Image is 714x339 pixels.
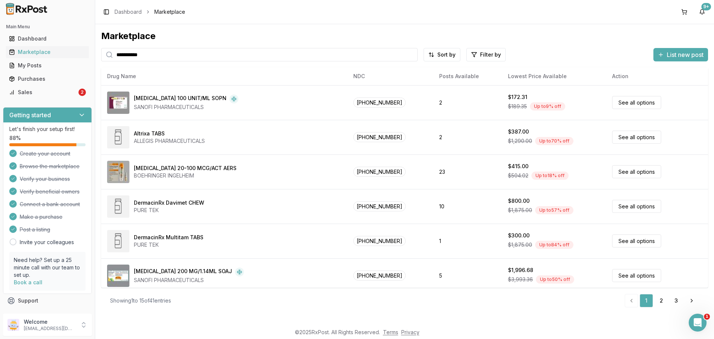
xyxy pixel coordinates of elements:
a: 3 [669,294,683,307]
h1: [PERSON_NAME] [36,4,84,9]
textarea: Message… [6,228,142,241]
span: $3,993.36 [508,276,533,283]
span: $189.35 [508,103,527,110]
div: $415.00 [508,163,528,170]
button: Sales2 [3,86,92,98]
div: yes i can![PERSON_NAME] • 22h ago [6,143,43,160]
span: [PHONE_NUMBER] [353,132,406,142]
button: Marketplace [3,46,92,58]
button: 9+ [696,6,708,18]
img: Combivent Respimat 20-100 MCG/ACT AERS [107,161,129,183]
th: Lowest Price Available [502,67,606,85]
img: Profile image for Manuel [21,4,33,16]
div: Close [131,3,144,16]
div: Up to 57 % off [535,206,573,214]
p: Need help? Set up a 25 minute call with our team to set up. [14,256,81,279]
a: Privacy [401,329,419,335]
span: Make a purchase [20,213,62,221]
div: $300.00 [508,232,530,239]
span: Browse the marketplace [20,163,80,170]
div: 9+ [701,3,711,10]
span: Filter by [480,51,501,58]
p: Let's finish your setup first! [9,125,86,133]
a: See all options [612,234,661,247]
div: PURE TEK [134,207,204,214]
div: Up to 84 % off [535,241,573,249]
button: Emoji picker [12,244,17,250]
span: Create your account [20,150,70,157]
span: Connect a bank account [20,201,80,208]
div: Emad says… [6,96,143,126]
div: Manuel says… [6,43,143,80]
span: List new post [667,50,704,59]
a: Invite your colleagues [20,239,74,246]
div: Hey, [125,84,137,92]
button: Purchases [3,73,92,85]
td: 10 [433,189,502,224]
img: User avatar [7,319,19,331]
td: 23 [433,154,502,189]
div: Thank you [110,177,137,185]
div: Marketplace [101,30,708,42]
a: See all options [612,96,661,109]
button: Support [3,294,92,307]
a: Sales2 [6,86,89,99]
a: Book a call [14,279,42,285]
a: Dashboard [6,32,89,45]
iframe: Intercom live chat [689,314,707,332]
div: [MEDICAL_DATA] 20-100 MCG/ACT AERS [134,164,237,172]
button: Home [116,3,131,17]
span: Feedback [18,310,43,318]
img: Altrixa TABS [107,126,129,148]
a: See all options [612,131,661,144]
div: [PERSON_NAME] • 22h ago [12,161,73,165]
p: Welcome [24,318,75,326]
button: go back [5,3,19,17]
div: Up to 9 % off [530,102,565,111]
div: Can you please setup a pick up [DATE] at noon time? Thank you [33,101,137,115]
span: Verify your business [20,175,70,183]
p: Active [36,9,51,17]
div: Hey, [119,80,143,96]
nav: breadcrumb [115,8,185,16]
div: Wanted to check in to see if you needed help with setting up your sale? [12,55,116,69]
img: DermacinRx Multitam TABS [107,230,129,252]
a: See all options [612,200,661,213]
div: Showing 1 to 15 of 41 entries [110,297,171,304]
a: See all options [612,269,661,282]
span: $1,290.00 [508,137,532,145]
a: List new post [653,52,708,59]
th: Action [606,67,708,85]
img: Admelog SoloStar 100 UNIT/ML SOPN [107,92,129,114]
button: List new post [653,48,708,61]
div: joined the conversation [32,128,127,134]
span: 88 % [9,134,21,142]
a: 1 [640,294,653,307]
b: [PERSON_NAME] [32,128,74,134]
span: $1,875.00 [508,207,532,214]
div: yes i can! [12,148,37,155]
div: Up to 18 % off [531,172,569,180]
button: Filter by [466,48,506,61]
img: RxPost Logo [3,3,51,15]
div: [MEDICAL_DATA] 100 UNIT/ML SOPN [134,95,226,103]
div: DermacinRx Davimet CHEW [134,199,204,207]
td: 5 [433,258,502,293]
div: DermacinRx Multitam TABS [134,234,203,241]
div: Altrixa TABS [134,130,165,137]
button: Gif picker [23,244,29,250]
div: Marketplace [9,48,86,56]
nav: pagination [625,294,699,307]
a: Terms [383,329,398,335]
a: Go to next page [684,294,699,307]
div: PURE TEK [134,241,203,249]
img: Dupixent 200 MG/1.14ML SOAJ [107,265,129,287]
div: Hello!Wanted to check in to see if you needed help with setting up your sale? [6,43,122,74]
a: Purchases [6,72,89,86]
div: Dashboard [9,35,86,42]
th: Drug Name [101,67,347,85]
div: $800.00 [508,197,530,205]
button: Send a message… [128,241,139,253]
span: [PHONE_NUMBER] [353,271,406,281]
th: NDC [347,67,433,85]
